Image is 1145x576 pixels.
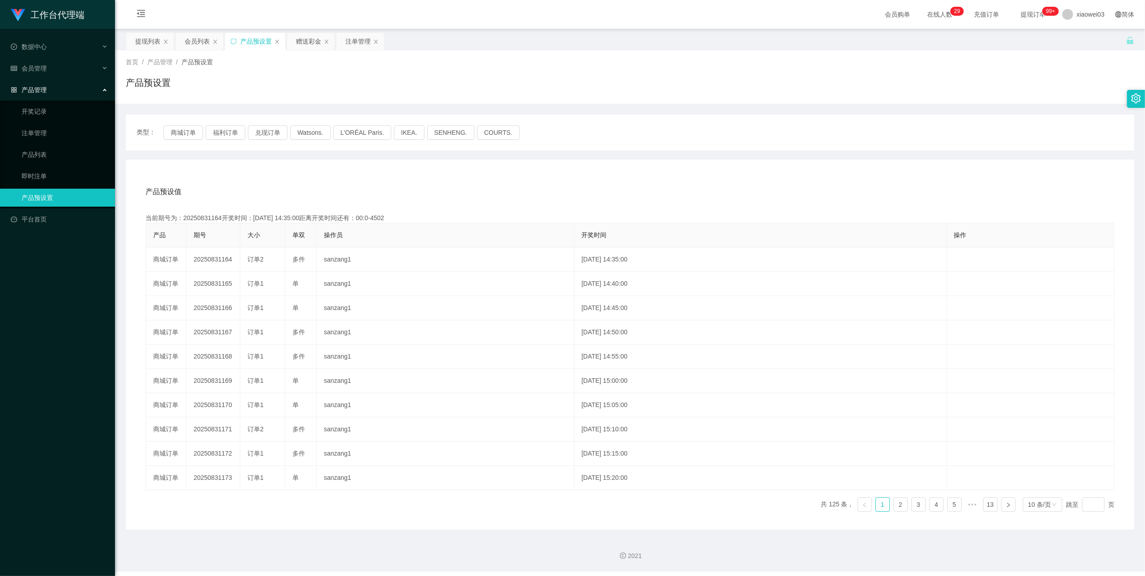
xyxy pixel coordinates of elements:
[185,33,210,50] div: 会员列表
[575,272,947,296] td: [DATE] 14:40:00
[324,39,329,44] i: 图标: close
[146,186,181,197] span: 产品预设值
[948,498,961,511] a: 5
[1131,93,1141,103] i: 图标: setting
[22,124,108,142] a: 注单管理
[22,167,108,185] a: 即时注单
[142,58,144,66] span: /
[11,44,17,50] i: 图标: check-circle-o
[575,345,947,369] td: [DATE] 14:55:00
[292,425,305,433] span: 多件
[11,65,47,72] span: 会员管理
[862,502,867,508] i: 图标: left
[11,11,84,18] a: 工作台代理端
[146,442,186,466] td: 商城订单
[146,272,186,296] td: 商城订单
[186,248,240,272] td: 20250831164
[345,33,371,50] div: 注单管理
[186,466,240,490] td: 20250831173
[875,497,890,512] li: 1
[186,417,240,442] td: 20250831171
[153,231,166,239] span: 产品
[292,401,299,408] span: 单
[620,553,626,559] i: 图标: copyright
[292,353,305,360] span: 多件
[858,497,872,512] li: 上一页
[146,320,186,345] td: 商城订单
[194,231,206,239] span: 期号
[11,86,47,93] span: 产品管理
[947,497,962,512] li: 5
[164,125,203,140] button: 商城订单
[126,58,138,66] span: 首页
[186,393,240,417] td: 20250831170
[324,231,343,239] span: 操作员
[317,466,575,490] td: sanzang1
[147,58,172,66] span: 产品管理
[1066,497,1114,512] div: 跳至 页
[317,442,575,466] td: sanzang1
[575,393,947,417] td: [DATE] 15:05:00
[912,498,925,511] a: 3
[317,369,575,393] td: sanzang1
[821,497,854,512] li: 共 125 条，
[317,417,575,442] td: sanzang1
[248,231,260,239] span: 大小
[22,146,108,164] a: 产品列表
[373,39,379,44] i: 图标: close
[163,39,168,44] i: 图标: close
[11,87,17,93] i: 图标: appstore-o
[965,497,980,512] li: 向后 5 页
[146,345,186,369] td: 商城订单
[11,65,17,71] i: 图标: table
[876,498,889,511] a: 1
[248,280,264,287] span: 订单1
[22,189,108,207] a: 产品预设置
[135,33,160,50] div: 提现列表
[1052,502,1057,508] i: 图标: down
[176,58,178,66] span: /
[1006,502,1011,508] i: 图标: right
[296,33,321,50] div: 赠送彩金
[1017,11,1051,18] span: 提现订单
[292,450,305,457] span: 多件
[248,256,264,263] span: 订单2
[984,498,997,511] a: 13
[317,393,575,417] td: sanzang1
[427,125,474,140] button: SENHENG.
[965,497,980,512] span: •••
[983,497,998,512] li: 13
[186,442,240,466] td: 20250831172
[11,9,25,22] img: logo.9652507e.png
[186,369,240,393] td: 20250831169
[248,450,264,457] span: 订单1
[970,11,1004,18] span: 充值订单
[575,369,947,393] td: [DATE] 15:00:00
[248,304,264,311] span: 订单1
[292,474,299,481] span: 单
[248,328,264,336] span: 订单1
[248,353,264,360] span: 订单1
[240,33,272,50] div: 产品预设置
[248,474,264,481] span: 订单1
[126,0,156,29] i: 图标: menu-fold
[575,417,947,442] td: [DATE] 15:10:00
[1028,498,1051,511] div: 10 条/页
[582,231,607,239] span: 开奖时间
[317,345,575,369] td: sanzang1
[146,417,186,442] td: 商城订单
[575,296,947,320] td: [DATE] 14:45:00
[394,125,424,140] button: IKEA.
[248,377,264,384] span: 订单1
[137,125,164,140] span: 类型：
[894,498,907,511] a: 2
[146,248,186,272] td: 商城订单
[11,210,108,228] a: 图标: dashboard平台首页
[292,377,299,384] span: 单
[126,76,171,89] h1: 产品预设置
[274,39,280,44] i: 图标: close
[317,296,575,320] td: sanzang1
[292,256,305,263] span: 多件
[292,304,299,311] span: 单
[146,466,186,490] td: 商城订单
